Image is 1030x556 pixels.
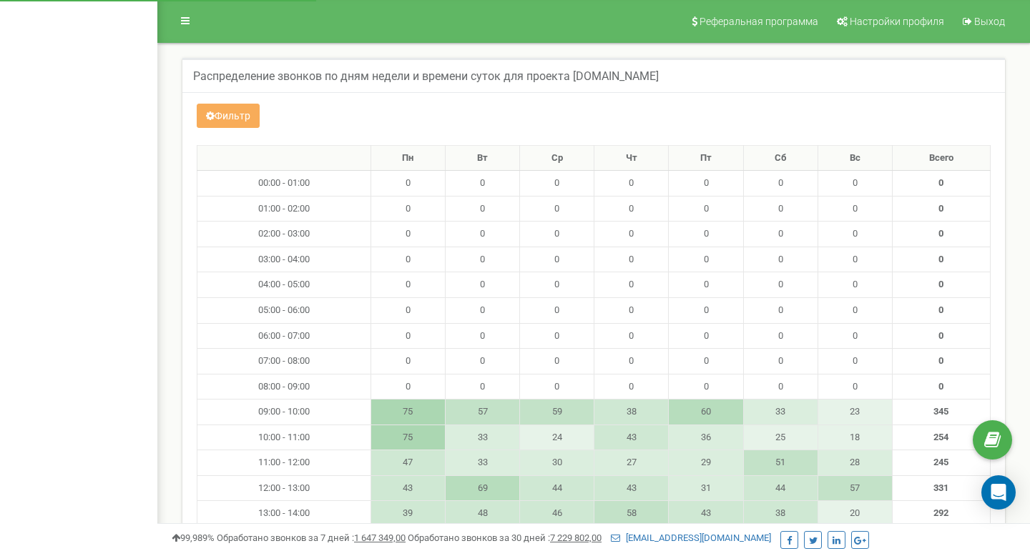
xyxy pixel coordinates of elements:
[520,425,594,450] td: 24
[197,323,371,349] td: 06:00 - 07:00
[818,196,892,222] td: 0
[669,349,743,374] td: 0
[594,450,669,476] td: 27
[445,297,519,323] td: 0
[520,272,594,298] td: 0
[371,145,445,171] th: Пн
[371,399,445,425] td: 75
[743,501,818,527] td: 38
[818,145,892,171] th: Вс
[197,272,371,298] td: 04:00 - 05:00
[743,425,818,450] td: 25
[933,457,948,467] strong: 245
[892,145,990,171] th: Всего
[520,196,594,222] td: 0
[197,374,371,399] td: 08:00 - 09:00
[818,425,892,450] td: 18
[669,501,743,527] td: 43
[743,399,818,425] td: 33
[594,323,669,349] td: 0
[445,222,519,247] td: 0
[938,304,943,315] strong: 0
[197,450,371,476] td: 11:00 - 12:00
[520,222,594,247] td: 0
[818,171,892,197] td: 0
[371,349,445,374] td: 0
[743,222,818,247] td: 0
[743,297,818,323] td: 0
[197,196,371,222] td: 01:00 - 02:00
[611,532,771,543] a: [EMAIL_ADDRESS][DOMAIN_NAME]
[520,171,594,197] td: 0
[669,196,743,222] td: 0
[743,247,818,272] td: 0
[520,501,594,527] td: 46
[981,475,1016,510] div: Open Intercom Messenger
[445,323,519,349] td: 0
[669,247,743,272] td: 0
[445,475,519,501] td: 69
[594,222,669,247] td: 0
[818,323,892,349] td: 0
[669,222,743,247] td: 0
[938,177,943,188] strong: 0
[594,171,669,197] td: 0
[743,171,818,197] td: 0
[408,532,602,543] span: Обработано звонков за 30 дней :
[445,145,519,171] th: Вт
[445,171,519,197] td: 0
[371,425,445,450] td: 75
[938,228,943,239] strong: 0
[197,399,371,425] td: 09:00 - 10:00
[974,16,1005,27] span: Выход
[818,297,892,323] td: 0
[743,450,818,476] td: 51
[197,349,371,374] td: 07:00 - 08:00
[550,532,602,543] u: 7 229 802,00
[354,532,406,543] u: 1 647 349,00
[743,323,818,349] td: 0
[669,272,743,298] td: 0
[371,450,445,476] td: 47
[197,501,371,527] td: 13:00 - 14:00
[193,70,659,83] h5: Распределение звонков по дням недели и времени суток для проекта [DOMAIN_NAME]
[669,323,743,349] td: 0
[933,507,948,518] strong: 292
[520,297,594,323] td: 0
[938,279,943,289] strong: 0
[700,16,818,27] span: Реферальная программа
[669,399,743,425] td: 60
[197,425,371,450] td: 10:00 - 11:00
[818,450,892,476] td: 28
[594,272,669,298] td: 0
[520,247,594,272] td: 0
[669,145,743,171] th: Пт
[371,222,445,247] td: 0
[938,203,943,214] strong: 0
[938,254,943,264] strong: 0
[818,374,892,399] td: 0
[371,272,445,298] td: 0
[743,145,818,171] th: Сб
[445,247,519,272] td: 0
[818,349,892,374] td: 0
[669,425,743,450] td: 36
[933,406,948,417] strong: 345
[594,196,669,222] td: 0
[371,247,445,272] td: 0
[818,475,892,501] td: 57
[818,222,892,247] td: 0
[172,532,215,543] span: 99,989%
[594,501,669,527] td: 58
[743,196,818,222] td: 0
[217,532,406,543] span: Обработано звонков за 7 дней :
[669,171,743,197] td: 0
[743,349,818,374] td: 0
[594,297,669,323] td: 0
[743,475,818,501] td: 44
[743,374,818,399] td: 0
[445,349,519,374] td: 0
[197,222,371,247] td: 02:00 - 03:00
[445,450,519,476] td: 33
[938,355,943,366] strong: 0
